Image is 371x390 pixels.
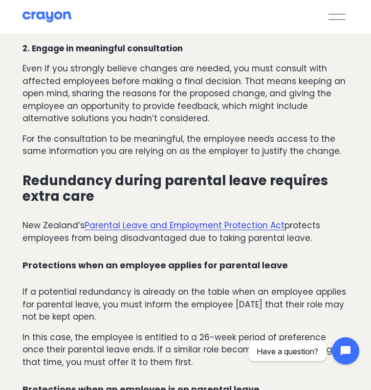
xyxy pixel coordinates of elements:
strong: 2. Engage in meaningful consultation [22,43,183,54]
img: Crayon [22,11,71,23]
p: For the consultation to be meaningful, the employee needs access to the same information you are ... [22,133,349,158]
p: If a potential redundancy is already on the table when an employee applies for parental leave, yo... [22,286,349,323]
a: Parental Leave and Employment Protection Act [85,219,284,231]
p: Even if you strongly believe changes are needed, you must consult with affected employees before ... [22,63,349,125]
h4: Protections when an employee applies for parental leave [22,260,349,270]
p: New Zealand’s protects employees from being disadvantaged due to taking parental leave. [22,219,349,244]
p: In this case, the employee is entitled to a 26-week period of preference once their parental leav... [22,331,349,368]
h3: Redundancy during parental leave requires extra care [22,173,349,204]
